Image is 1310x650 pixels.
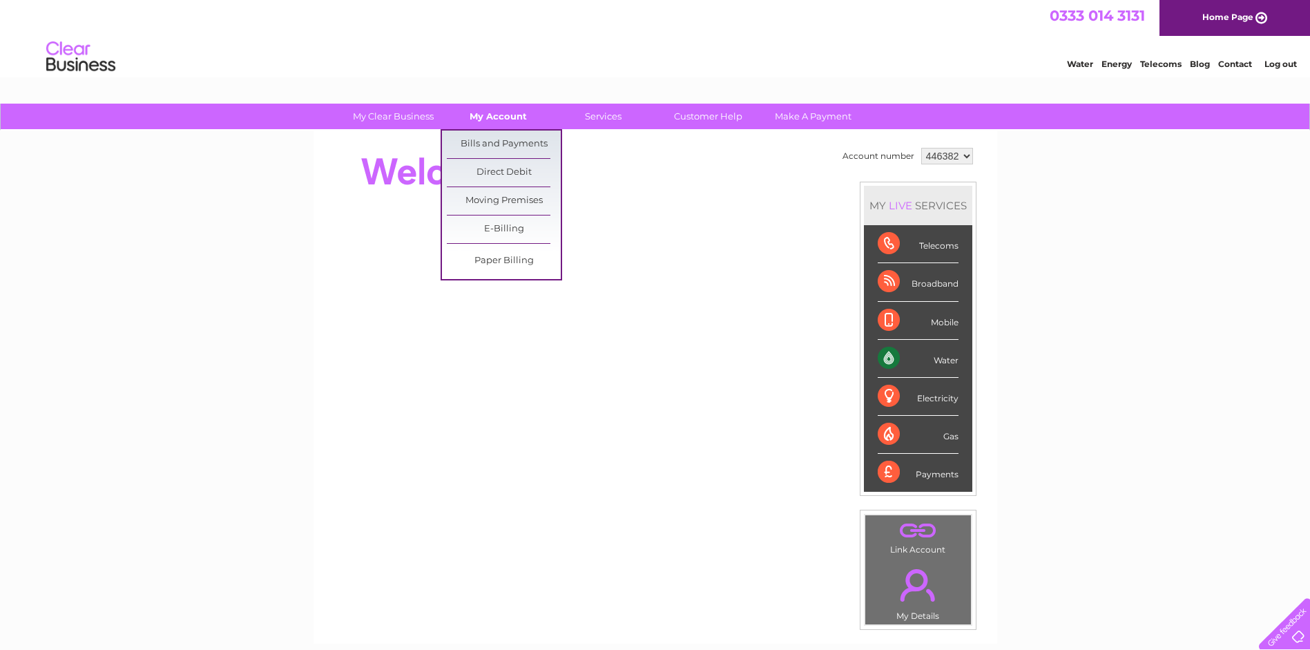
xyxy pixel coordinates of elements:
[336,104,450,129] a: My Clear Business
[865,557,972,625] td: My Details
[447,131,561,158] a: Bills and Payments
[869,561,967,609] a: .
[869,519,967,543] a: .
[447,159,561,187] a: Direct Debit
[1218,59,1252,69] a: Contact
[878,378,959,416] div: Electricity
[1067,59,1093,69] a: Water
[878,225,959,263] div: Telecoms
[1050,7,1145,24] a: 0333 014 3131
[839,144,918,168] td: Account number
[447,247,561,275] a: Paper Billing
[329,8,982,67] div: Clear Business is a trading name of Verastar Limited (registered in [GEOGRAPHIC_DATA] No. 3667643...
[651,104,765,129] a: Customer Help
[756,104,870,129] a: Make A Payment
[46,36,116,78] img: logo.png
[878,416,959,454] div: Gas
[865,515,972,558] td: Link Account
[878,302,959,340] div: Mobile
[878,454,959,491] div: Payments
[1140,59,1182,69] a: Telecoms
[878,263,959,301] div: Broadband
[546,104,660,129] a: Services
[1101,59,1132,69] a: Energy
[886,199,915,212] div: LIVE
[864,186,972,225] div: MY SERVICES
[447,216,561,243] a: E-Billing
[1264,59,1297,69] a: Log out
[441,104,555,129] a: My Account
[447,187,561,215] a: Moving Premises
[878,340,959,378] div: Water
[1190,59,1210,69] a: Blog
